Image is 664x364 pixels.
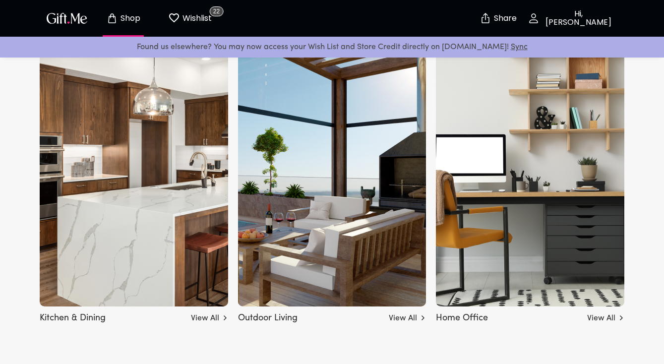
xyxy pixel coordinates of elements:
img: office_furniture_male.png [436,29,624,306]
img: kitchen_and_dining_male.png [40,29,228,306]
h5: Kitchen & Dining [40,308,106,325]
a: Kitchen & Dining [40,299,228,322]
p: Found us elsewhere? You may now access your Wish List and Store Credit directly on [DOMAIN_NAME]! [8,41,656,54]
span: 22 [210,6,223,16]
a: View All [587,308,624,324]
button: Store page [96,2,151,34]
p: Hi, [PERSON_NAME] [540,10,615,27]
button: Wishlist page [163,2,217,34]
img: secure [480,12,491,24]
a: Outdoor Living [238,299,426,322]
img: GiftMe Logo [45,11,89,25]
button: GiftMe Logo [44,12,90,24]
a: View All [191,308,228,324]
p: Wishlist [180,12,212,25]
h5: Outdoor Living [238,308,298,325]
h5: Home Office [436,308,488,325]
img: outdoor_furniture_male.png [238,29,426,306]
button: Share [481,1,516,36]
button: Hi, [PERSON_NAME] [522,2,621,34]
a: Home Office [436,299,624,322]
p: Shop [118,14,140,23]
a: Sync [511,43,528,51]
a: View All [389,308,426,324]
p: Share [491,14,517,23]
